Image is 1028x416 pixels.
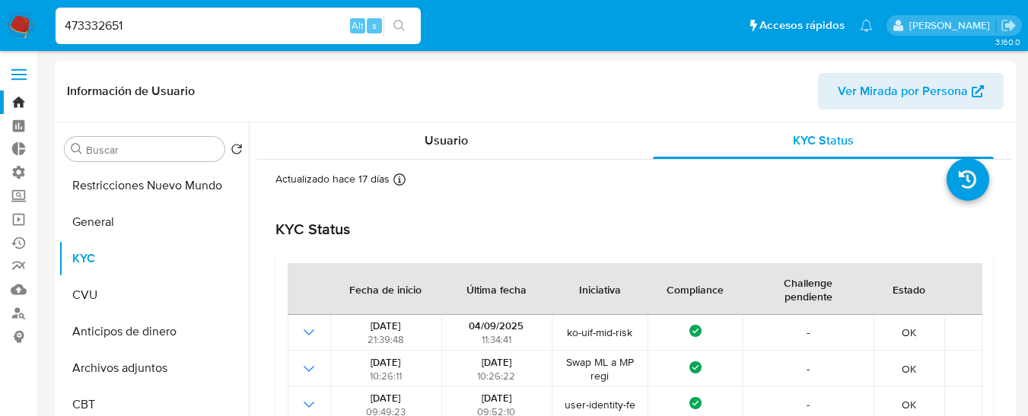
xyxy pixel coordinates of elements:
[67,84,195,99] h1: Información de Usuario
[909,18,995,33] p: zoe.breuer@mercadolibre.com
[759,17,845,33] span: Accesos rápidos
[59,204,249,240] button: General
[860,19,873,32] a: Notificaciones
[818,73,1004,110] button: Ver Mirada por Persona
[838,73,968,110] span: Ver Mirada por Persona
[59,240,249,277] button: KYC
[71,143,83,155] button: Buscar
[59,350,249,386] button: Archivos adjuntos
[86,143,218,157] input: Buscar
[231,143,243,160] button: Volver al orden por defecto
[793,132,854,149] span: KYC Status
[1001,17,1017,33] a: Salir
[384,15,415,37] button: search-icon
[275,172,390,186] p: Actualizado hace 17 días
[59,167,249,204] button: Restricciones Nuevo Mundo
[352,18,364,33] span: Alt
[372,18,377,33] span: s
[59,277,249,313] button: CVU
[425,132,468,149] span: Usuario
[59,313,249,350] button: Anticipos de dinero
[56,16,421,36] input: Buscar usuario o caso...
